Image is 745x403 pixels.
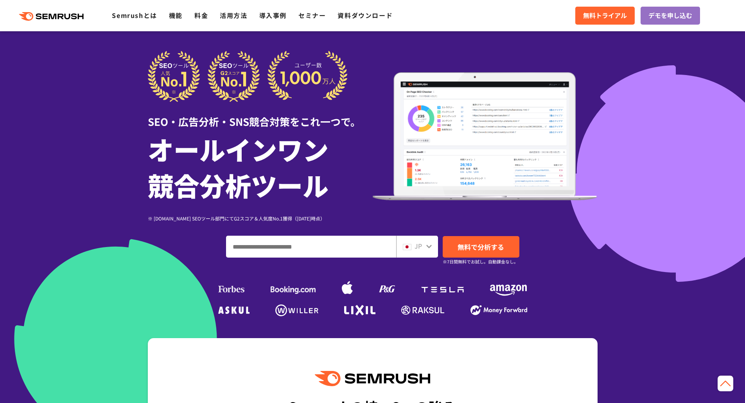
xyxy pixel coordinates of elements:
[259,11,287,20] a: 導入事例
[315,371,430,386] img: Semrush
[648,11,692,21] span: デモを申し込む
[337,11,393,20] a: 資料ダウンロード
[641,7,700,25] a: デモを申し込む
[220,11,247,20] a: 活用方法
[148,102,373,129] div: SEO・広告分析・SNS競合対策をこれ一つで。
[443,258,518,265] small: ※7日間無料でお試し。自動課金なし。
[415,241,422,251] span: JP
[583,11,627,21] span: 無料トライアル
[226,236,396,257] input: ドメイン、キーワードまたはURLを入力してください
[575,7,635,25] a: 無料トライアル
[458,242,504,252] span: 無料で分析する
[443,236,519,258] a: 無料で分析する
[148,131,373,203] h1: オールインワン 競合分析ツール
[169,11,183,20] a: 機能
[148,215,373,222] div: ※ [DOMAIN_NAME] SEOツール部門にてG2スコア＆人気度No.1獲得（[DATE]時点）
[298,11,326,20] a: セミナー
[112,11,157,20] a: Semrushとは
[194,11,208,20] a: 料金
